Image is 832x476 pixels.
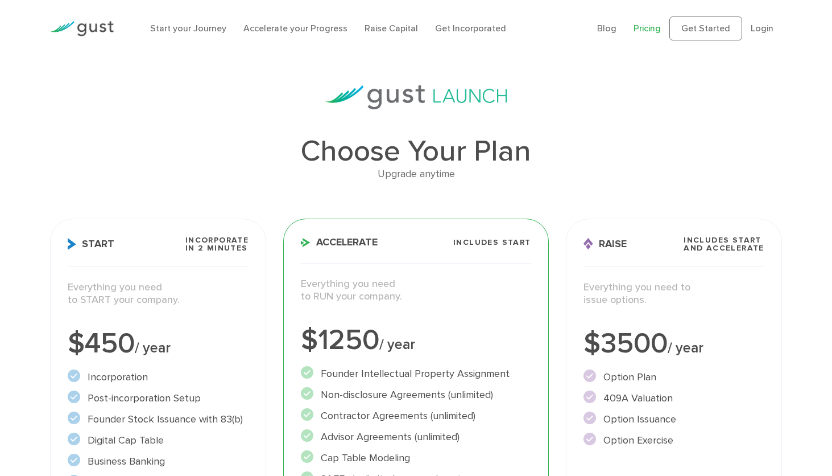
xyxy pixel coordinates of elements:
a: Blog [597,23,616,34]
span: / year [135,339,171,356]
a: Get Incorporated [435,23,506,34]
div: Upgrade anytime [50,166,782,183]
h1: Choose Your Plan [50,137,782,166]
img: Raise Icon [583,238,593,250]
span: / year [379,336,415,353]
li: Contractor Agreements (unlimited) [301,408,531,424]
p: Everything you need to RUN your company. [301,278,531,303]
img: gust-launch-logos.svg [325,85,507,109]
li: Option Plan [583,370,764,385]
li: Digital Cap Table [68,433,249,448]
li: Option Issuance [583,412,764,427]
a: Pricing [634,23,661,34]
img: Gust Logo [50,21,114,36]
li: Founder Stock Issuance with 83(b) [68,412,249,427]
li: Non-disclosure Agreements (unlimited) [301,387,531,403]
div: $3500 [583,330,764,358]
div: $1250 [301,326,531,355]
p: Everything you need to issue options. [583,281,764,307]
a: Raise Capital [365,23,418,34]
a: Accelerate your Progress [243,23,347,34]
li: Founder Intellectual Property Assignment [301,366,531,381]
span: Includes START and ACCELERATE [684,236,764,252]
img: Accelerate Icon [301,238,311,247]
img: Start Icon X2 [68,238,76,250]
li: 409A Valuation [583,391,764,406]
span: Start [68,238,114,250]
li: Cap Table Modeling [301,450,531,466]
span: Accelerate [301,237,378,248]
span: Includes START [453,239,531,247]
li: Incorporation [68,370,249,385]
a: Start your Journey [150,23,226,34]
p: Everything you need to START your company. [68,281,249,307]
a: Get Started [669,17,742,40]
a: Login [751,23,773,34]
li: Option Exercise [583,433,764,448]
span: Incorporate in 2 Minutes [185,236,249,252]
span: / year [668,339,703,356]
div: $450 [68,330,249,358]
li: Post-incorporation Setup [68,391,249,406]
li: Business Banking [68,454,249,469]
li: Advisor Agreements (unlimited) [301,429,531,445]
span: Raise [583,238,627,250]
